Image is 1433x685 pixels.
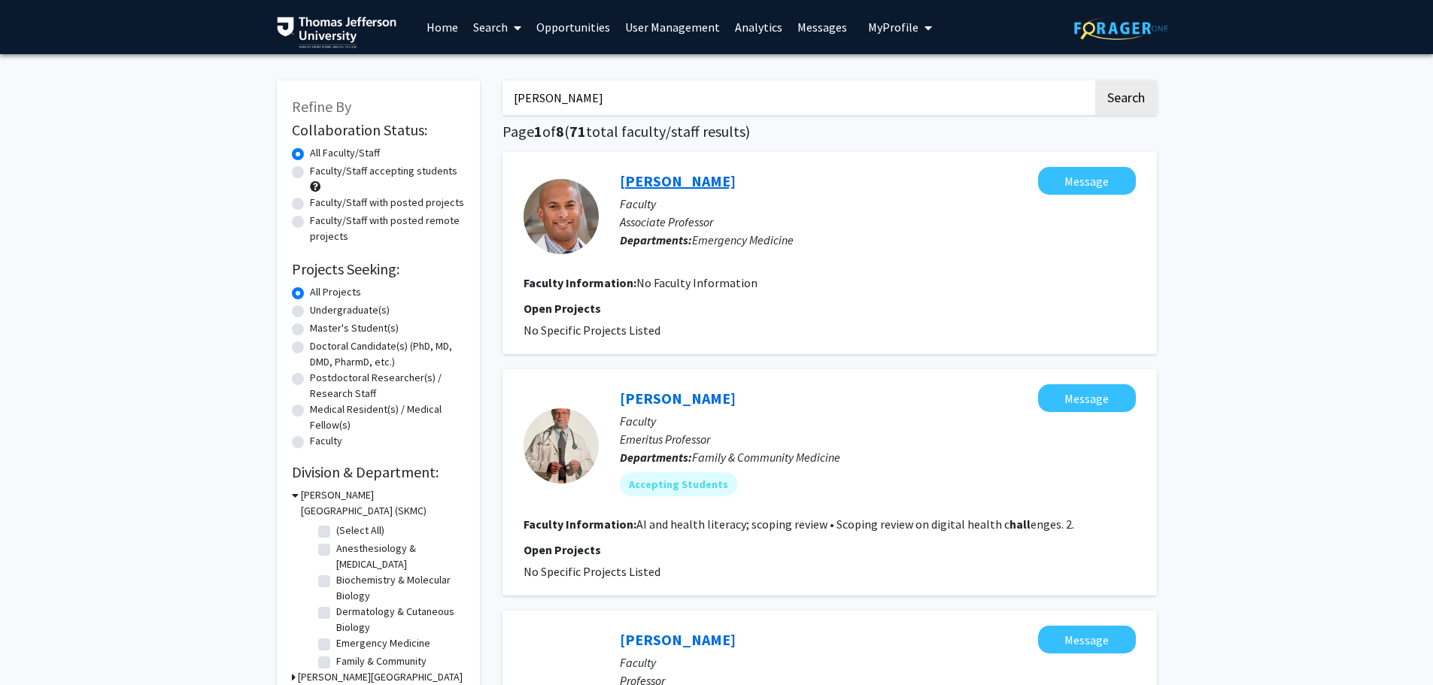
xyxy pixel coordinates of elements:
[636,275,757,290] span: No Faculty Information
[524,275,636,290] b: Faculty Information:
[620,450,692,465] b: Departments:
[692,232,794,247] span: Emergency Medicine
[301,487,465,519] h3: [PERSON_NAME][GEOGRAPHIC_DATA] (SKMC)
[336,523,384,538] label: (Select All)
[1009,517,1031,532] b: hall
[618,1,727,53] a: User Management
[727,1,790,53] a: Analytics
[620,412,1136,430] p: Faculty
[292,260,465,278] h2: Projects Seeking:
[620,232,692,247] b: Departments:
[620,389,736,408] a: [PERSON_NAME]
[620,630,736,649] a: [PERSON_NAME]
[336,653,461,685] label: Family & Community Medicine
[310,433,342,449] label: Faculty
[336,635,430,651] label: Emergency Medicine
[502,80,1093,115] input: Search Keywords
[502,123,1157,141] h1: Page of ( total faculty/staff results)
[310,145,380,161] label: All Faculty/Staff
[310,163,457,179] label: Faculty/Staff accepting students
[310,302,390,318] label: Undergraduate(s)
[466,1,529,53] a: Search
[524,517,636,532] b: Faculty Information:
[620,213,1136,231] p: Associate Professor
[277,17,397,48] img: Thomas Jefferson University Logo
[620,195,1136,213] p: Faculty
[1038,384,1136,412] button: Message James Plumb
[310,402,465,433] label: Medical Resident(s) / Medical Fellow(s)
[868,20,918,35] span: My Profile
[310,284,361,300] label: All Projects
[1038,626,1136,653] button: Message Hoda Badr
[310,370,465,402] label: Postdoctoral Researcher(s) / Research Staff
[1074,17,1168,40] img: ForagerOne Logo
[620,430,1136,448] p: Emeritus Professor
[310,338,465,370] label: Doctoral Candidate(s) (PhD, MD, DMD, PharmD, etc.)
[310,213,465,244] label: Faculty/Staff with posted remote projects
[620,653,1136,671] p: Faculty
[790,1,855,53] a: Messages
[524,564,660,579] span: No Specific Projects Listed
[310,195,464,211] label: Faculty/Staff with posted projects
[310,320,399,336] label: Master's Student(s)
[636,517,1074,532] fg-read-more: AI and health literacy; scoping review • Scoping review on digital health c enges. 2.
[11,617,64,674] iframe: Chat
[292,463,465,481] h2: Division & Department:
[524,299,1136,317] p: Open Projects
[569,122,586,141] span: 71
[336,541,461,572] label: Anesthesiology & [MEDICAL_DATA]
[524,541,1136,559] p: Open Projects
[1095,80,1157,115] button: Search
[292,97,351,116] span: Refine By
[529,1,618,53] a: Opportunities
[620,472,737,496] mat-chip: Accepting Students
[336,572,461,604] label: Biochemistry & Molecular Biology
[419,1,466,53] a: Home
[336,604,461,635] label: Dermatology & Cutaneous Biology
[292,121,465,139] h2: Collaboration Status:
[620,171,736,190] a: [PERSON_NAME]
[692,450,840,465] span: Family & Community Medicine
[524,323,660,338] span: No Specific Projects Listed
[1038,167,1136,195] button: Message Ronald Hall
[534,122,542,141] span: 1
[556,122,564,141] span: 8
